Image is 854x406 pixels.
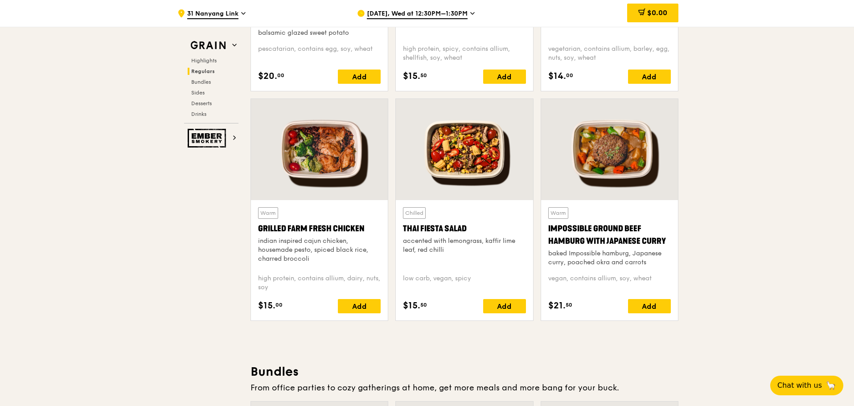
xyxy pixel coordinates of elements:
h3: Bundles [250,364,678,380]
div: vegan, contains allium, soy, wheat [548,274,671,292]
span: $15. [403,299,420,312]
div: high protein, contains allium, dairy, nuts, soy [258,274,381,292]
span: Bundles [191,79,211,85]
span: Chat with us [777,380,822,391]
div: indian inspired cajun chicken, housemade pesto, spiced black rice, charred broccoli [258,237,381,263]
div: Add [338,70,381,84]
div: Grilled Farm Fresh Chicken [258,222,381,235]
div: vegetarian, contains allium, barley, egg, nuts, soy, wheat [548,45,671,62]
span: Desserts [191,100,212,107]
div: Warm [548,207,568,219]
div: Warm [258,207,278,219]
span: 50 [420,301,427,308]
span: $15. [258,299,275,312]
div: accented with lemongrass, kaffir lime leaf, red chilli [403,237,526,254]
span: $20. [258,70,277,83]
div: From office parties to cozy gatherings at home, get more meals and more bang for your buck. [250,381,678,394]
div: baked Impossible hamburg, Japanese curry, poached okra and carrots [548,249,671,267]
span: Sides [191,90,205,96]
span: $0.00 [647,8,667,17]
span: 50 [566,301,572,308]
span: Regulars [191,68,215,74]
span: Highlights [191,57,217,64]
span: 🦙 [825,380,836,391]
div: pescatarian, contains egg, soy, wheat [258,45,381,62]
span: $14. [548,70,566,83]
div: Add [483,299,526,313]
div: low carb, vegan, spicy [403,274,526,292]
span: Drinks [191,111,206,117]
div: high protein, spicy, contains allium, shellfish, soy, wheat [403,45,526,62]
span: 50 [420,72,427,79]
div: Add [628,299,671,313]
div: Thai Fiesta Salad [403,222,526,235]
div: Add [483,70,526,84]
span: 31 Nanyang Link [187,9,238,19]
span: 00 [277,72,284,79]
span: $15. [403,70,420,83]
div: Add [628,70,671,84]
span: 00 [566,72,573,79]
button: Chat with us🦙 [770,376,843,395]
div: Impossible Ground Beef Hamburg with Japanese Curry [548,222,671,247]
img: Ember Smokery web logo [188,129,229,148]
img: Grain web logo [188,37,229,53]
div: Chilled [403,207,426,219]
span: $21. [548,299,566,312]
span: [DATE], Wed at 12:30PM–1:30PM [367,9,468,19]
div: Add [338,299,381,313]
div: sous vide norwegian salmon, mentaiko, balsamic glazed sweet potato [258,20,381,37]
span: 00 [275,301,283,308]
